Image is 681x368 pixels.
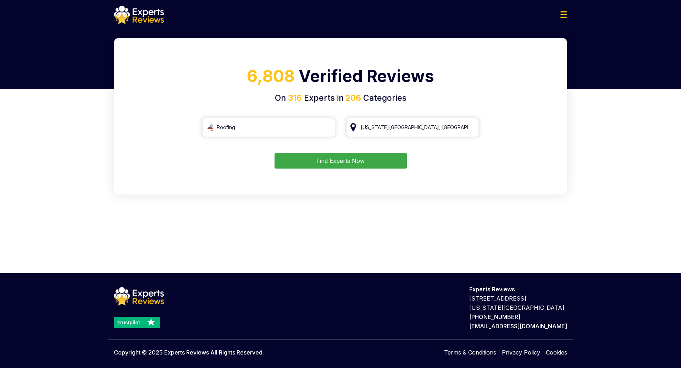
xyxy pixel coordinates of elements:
input: Search Category [202,118,335,137]
p: [PHONE_NUMBER] [469,312,567,322]
p: Copyright © 2025 Experts Reviews All Rights Reserved. [114,348,264,357]
button: Find Experts Now [275,153,407,169]
p: [STREET_ADDRESS] [469,294,567,303]
img: logo [114,287,164,306]
span: 6,808 [247,66,295,86]
a: Trustpilot [114,317,164,328]
input: Your City [346,118,479,137]
a: Terms & Conditions [444,348,496,357]
span: 316 [288,93,302,103]
img: Menu Icon [560,11,567,18]
a: Privacy Policy [502,348,540,357]
p: [EMAIL_ADDRESS][DOMAIN_NAME] [469,322,567,331]
text: Trustpilot [117,320,140,325]
p: Experts Reviews [469,285,567,294]
h1: Verified Reviews [122,64,559,92]
span: 206 [344,93,361,103]
h4: On Experts in Categories [122,92,559,104]
img: logo [114,6,164,24]
a: Cookies [546,348,567,357]
p: [US_STATE][GEOGRAPHIC_DATA] [469,303,567,312]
